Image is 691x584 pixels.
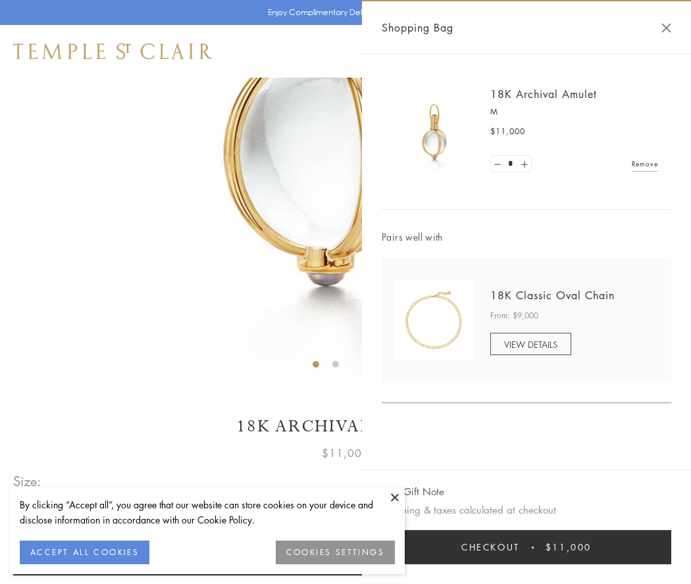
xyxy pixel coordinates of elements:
[20,541,149,564] button: ACCEPT ALL COOKIES
[382,230,671,245] span: Pairs well with
[382,502,671,518] p: Shipping & taxes calculated at checkout
[490,105,658,118] p: M
[504,338,557,351] span: VIEW DETAILS
[490,333,571,355] a: VIEW DETAILS
[546,540,592,554] span: $11,000
[276,541,395,564] button: COOKIES SETTINGS
[490,125,525,138] span: $11,000
[382,483,444,500] button: Add Gift Note
[490,288,615,303] a: 18K Classic Oval Chain
[491,156,504,172] a: Set quantity to 0
[517,156,530,172] a: Set quantity to 2
[13,415,678,438] h1: 18K Archival Amulet
[322,445,369,462] span: $11,000
[20,497,395,527] div: By clicking “Accept all”, you agree that our website can store cookies on your device and disclos...
[461,540,520,554] span: Checkout
[13,470,42,492] span: Size:
[395,281,474,360] img: N88865-OV18
[13,43,212,59] img: Temple St. Clair
[382,530,671,564] button: Checkout $11,000
[268,6,417,19] p: Enjoy Complimentary Delivery & Returns
[661,23,671,33] button: Close Shopping Bag
[490,87,597,101] a: 18K Archival Amulet
[382,19,453,36] span: Shopping Bag
[490,309,538,322] span: From: $9,000
[632,157,658,171] a: Remove
[395,92,474,171] img: 18K Archival Amulet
